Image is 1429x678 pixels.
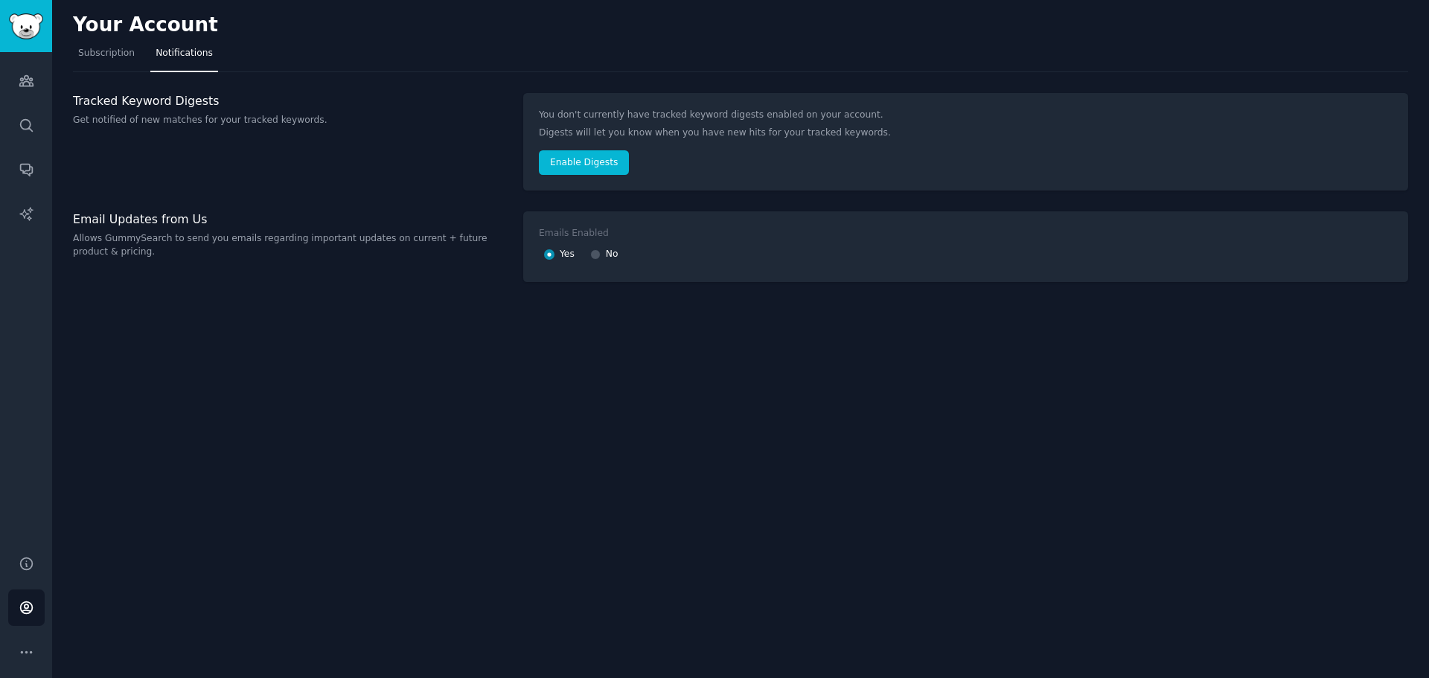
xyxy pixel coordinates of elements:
h2: Your Account [73,13,218,37]
a: Notifications [150,42,218,72]
span: Yes [560,248,575,261]
span: No [606,248,618,261]
img: GummySearch logo [9,13,43,39]
h3: Email Updates from Us [73,211,508,227]
span: Subscription [78,47,135,60]
p: You don't currently have tracked keyword digests enabled on your account. [539,109,1393,122]
p: Allows GummySearch to send you emails regarding important updates on current + future product & p... [73,232,508,258]
h3: Tracked Keyword Digests [73,93,508,109]
p: Get notified of new matches for your tracked keywords. [73,114,508,127]
a: Subscription [73,42,140,72]
span: Notifications [156,47,213,60]
div: Emails Enabled [539,227,609,240]
button: Enable Digests [539,150,629,176]
p: Digests will let you know when you have new hits for your tracked keywords. [539,127,1393,140]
